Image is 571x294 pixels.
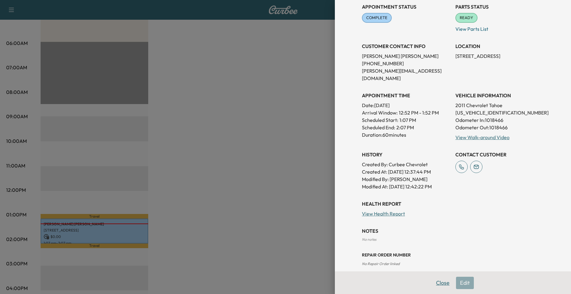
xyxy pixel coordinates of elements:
[362,92,450,99] h3: APPOINTMENT TIME
[362,261,400,266] span: No Repair Order linked
[399,116,416,124] p: 1:07 PM
[362,252,544,258] h3: Repair Order number
[456,15,477,21] span: READY
[455,124,544,131] p: Odometer Out: 1018466
[362,151,450,158] h3: History
[362,168,450,175] p: Created At : [DATE] 12:37:44 PM
[362,211,405,217] a: View Health Report
[362,52,450,60] p: [PERSON_NAME] [PERSON_NAME]
[362,131,450,139] p: Duration: 60 minutes
[455,102,544,109] p: 2011 Chevrolet Tahoe
[455,52,544,60] p: [STREET_ADDRESS]
[362,183,450,190] p: Modified At : [DATE] 12:42:22 PM
[362,227,544,235] h3: NOTES
[455,151,544,158] h3: CONTACT CUSTOMER
[455,116,544,124] p: Odometer In: 1018466
[399,109,439,116] span: 12:52 PM - 1:52 PM
[362,67,450,82] p: [PERSON_NAME][EMAIL_ADDRESS][DOMAIN_NAME]
[362,124,395,131] p: Scheduled End:
[455,3,544,10] h3: Parts Status
[455,23,544,33] p: View Parts List
[362,116,398,124] p: Scheduled Start:
[396,124,414,131] p: 2:07 PM
[362,3,450,10] h3: Appointment Status
[455,134,510,140] a: View Walk-around Video
[362,200,544,207] h3: Health Report
[362,42,450,50] h3: CUSTOMER CONTACT INFO
[362,60,450,67] p: [PHONE_NUMBER]
[455,92,544,99] h3: VEHICLE INFORMATION
[363,15,391,21] span: COMPLETE
[362,237,544,242] div: No notes
[455,42,544,50] h3: LOCATION
[362,175,450,183] p: Modified By : [PERSON_NAME]
[432,277,454,289] button: Close
[362,161,450,168] p: Created By : Curbee Chevrolet
[455,109,544,116] p: [US_VEHICLE_IDENTIFICATION_NUMBER]
[362,102,450,109] p: Date: [DATE]
[362,109,450,116] p: Arrival Window:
